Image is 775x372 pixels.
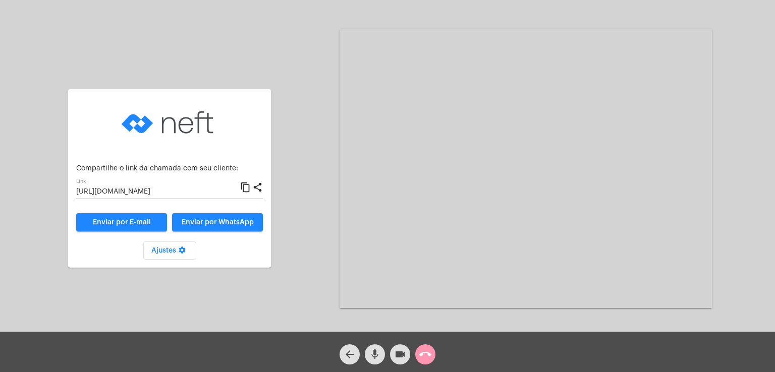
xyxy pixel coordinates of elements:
mat-icon: call_end [419,348,431,360]
p: Compartilhe o link da chamada com seu cliente: [76,165,263,172]
span: Enviar por WhatsApp [182,219,254,226]
button: Ajustes [143,241,196,260]
button: Enviar por WhatsApp [172,213,263,231]
mat-icon: videocam [394,348,406,360]
mat-icon: arrow_back [344,348,356,360]
span: Ajustes [151,247,188,254]
mat-icon: share [252,181,263,194]
span: Enviar por E-mail [93,219,151,226]
mat-icon: settings [176,246,188,258]
img: logo-neft-novo-2.png [119,97,220,148]
a: Enviar por E-mail [76,213,167,231]
mat-icon: content_copy [240,181,251,194]
mat-icon: mic [369,348,381,360]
